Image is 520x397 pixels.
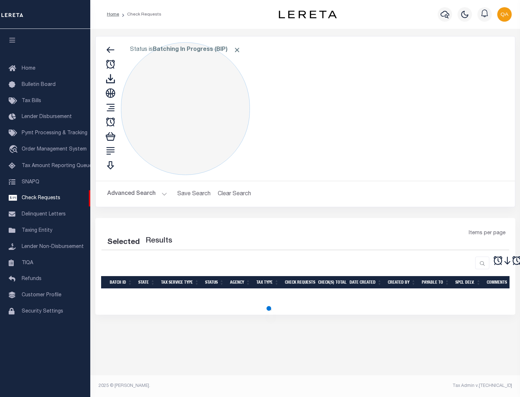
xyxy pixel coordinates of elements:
[22,276,42,282] span: Refunds
[22,82,56,87] span: Bulletin Board
[22,309,63,314] span: Security Settings
[107,187,167,201] button: Advanced Search
[253,276,282,289] th: Tax Type
[282,276,315,289] th: Check Requests
[279,10,337,18] img: logo-dark.svg
[22,147,87,152] span: Order Management System
[215,187,254,201] button: Clear Search
[452,276,484,289] th: Spcl Delv.
[153,47,241,53] b: Batching In Progress (BIP)
[22,163,92,169] span: Tax Amount Reporting Queue
[311,383,512,389] div: Tax Admin v.[TECHNICAL_ID]
[9,145,20,154] i: travel_explore
[227,276,253,289] th: Agency
[315,276,347,289] th: Check(s) Total
[484,276,516,289] th: Comments
[22,228,52,233] span: Taxing Entity
[22,196,60,201] span: Check Requests
[22,179,39,184] span: SNAPQ
[22,260,33,265] span: TIQA
[173,187,215,201] button: Save Search
[202,276,227,289] th: Status
[22,293,61,298] span: Customer Profile
[419,276,452,289] th: Payable To
[22,131,87,136] span: Pymt Processing & Tracking
[347,276,385,289] th: Date Created
[22,114,72,119] span: Lender Disbursement
[22,244,84,249] span: Lender Non-Disbursement
[233,46,241,54] span: Click to Remove
[107,276,135,289] th: Batch Id
[107,12,119,17] a: Home
[121,42,250,175] div: Click to Edit
[93,383,305,389] div: 2025 © [PERSON_NAME].
[385,276,419,289] th: Created By
[158,276,202,289] th: Tax Service Type
[497,7,512,22] img: svg+xml;base64,PHN2ZyB4bWxucz0iaHR0cDovL3d3dy53My5vcmcvMjAwMC9zdmciIHBvaW50ZXItZXZlbnRzPSJub25lIi...
[135,276,158,289] th: State
[22,212,66,217] span: Delinquent Letters
[22,99,41,104] span: Tax Bills
[119,11,161,18] li: Check Requests
[469,230,506,237] span: Items per page
[146,235,172,247] label: Results
[107,237,140,248] div: Selected
[22,66,35,71] span: Home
